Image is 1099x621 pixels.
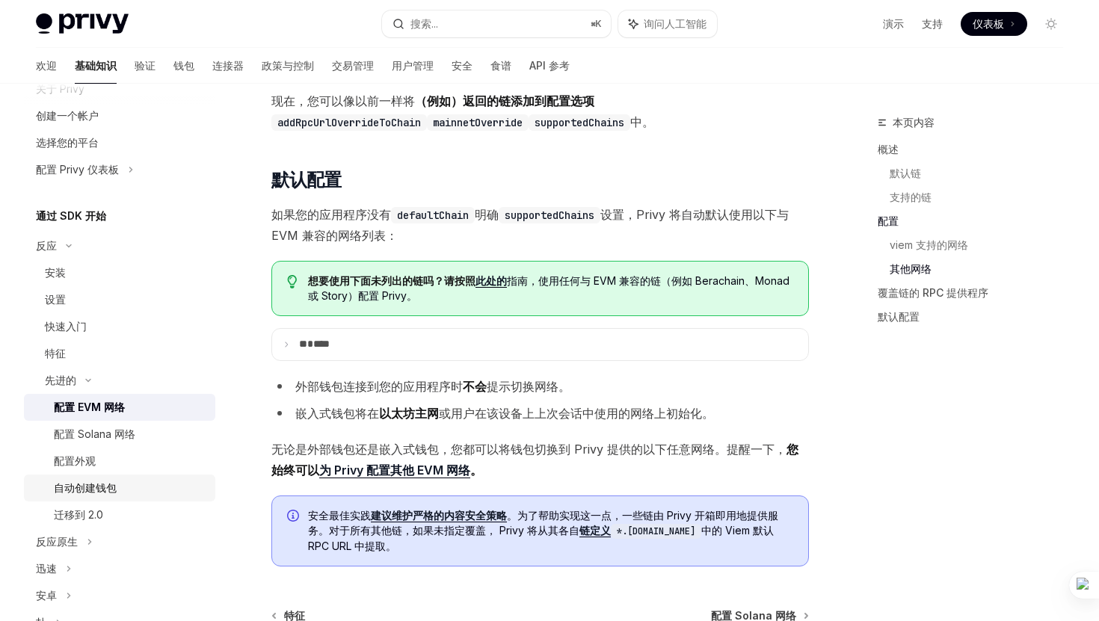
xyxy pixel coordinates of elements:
[308,274,789,302] font: 指南，使用任何与 EVM 兼容的链（例如 Berachain、Monad 或 Story）配置 Privy
[36,562,57,575] font: 迅速
[391,207,475,223] code: defaultChain
[287,510,302,525] svg: 信息
[45,293,66,306] font: 设置
[878,286,988,299] font: 覆盖链的 RPC 提供程序
[36,59,57,72] font: 欢迎
[36,48,57,84] a: 欢迎
[45,320,87,333] font: 快速入门
[24,286,215,313] a: 设置
[262,59,314,72] font: 政策与控制
[439,406,714,421] font: 或用户在该设备上上次会话中使用的网络上初始化。
[890,262,932,275] font: 其他网络
[271,114,427,131] code: addRpcUrlOverrideToChain
[54,427,135,440] font: 配置 Solana 网络
[54,454,96,467] font: 配置外观
[878,209,1075,233] a: 配置
[24,102,215,129] a: 创建一个帐户
[630,114,654,129] font: 中。
[271,207,391,222] font: 如果您的应用程序没有
[135,59,156,72] font: 验证
[883,16,904,31] a: 演示
[611,524,701,539] code: *.[DOMAIN_NAME]
[319,463,470,478] font: 为 Privy 配置其他 EVM 网络
[878,281,1075,305] a: 覆盖链的 RPC 提供程序
[308,274,475,287] font: 想要使用下面未列出的链吗？请按照
[212,48,244,84] a: 连接器
[54,508,103,521] font: 迁移到 2.0
[579,524,611,537] a: 链定义
[371,509,507,522] font: 建议维护严格的内容安全策略
[407,289,417,302] font: 。
[890,161,1075,185] a: 默认链
[961,12,1027,36] a: 仪表板
[212,59,244,72] font: 连接器
[878,305,1075,329] a: 默认配置
[890,167,921,179] font: 默认链
[883,17,904,30] font: 演示
[295,379,463,394] font: 外部钱包连接到您的应用程序时
[287,275,298,288] svg: 提示
[371,509,507,522] a: 建议维护严格的内容安全策略
[499,207,600,223] code: supportedChains
[24,501,215,528] a: 迁移到 2.0
[618,10,717,37] button: 询问人工智能
[24,259,215,286] a: 安装
[529,114,630,131] code: supportedChains
[271,442,786,457] font: 无论是外部钱包还是嵌入式钱包，您都可以将钱包切换到 Privy 提供的以下任意网络。提醒一下，
[36,136,99,149] font: 选择您的平台
[427,114,529,131] code: mainnetOverride
[295,406,379,421] font: 嵌入式钱包将在
[45,374,76,386] font: 先进的
[490,59,511,72] font: 食谱
[24,129,215,156] a: 选择您的平台
[54,401,125,413] font: 配置 EVM 网络
[475,274,507,287] font: 此处的
[36,589,57,602] font: 安卓
[878,143,899,155] font: 概述
[319,463,470,478] a: 为 Privy 配置其他 EVM 网络
[487,379,570,394] font: 提示切换网络。
[413,524,579,537] font: 如果未指定覆盖， Privy 将从其各自
[45,347,66,359] font: 特征
[36,163,119,176] font: 配置 Privy 仪表板
[415,93,451,108] font: （例如
[308,509,371,522] font: 安全最佳实践
[410,17,438,30] font: 搜索...
[382,10,610,37] button: 搜索...⌘K
[475,274,507,288] a: 此处的
[890,257,1075,281] a: 其他网络
[173,48,194,84] a: 钱包
[24,448,215,475] a: 配置外观
[45,266,66,279] font: 安装
[332,59,374,72] font: 交易管理
[24,421,215,448] a: 配置 Solana 网络
[893,116,935,129] font: 本页内容
[54,481,117,494] font: 自动创建钱包
[890,185,1075,209] a: 支持的链
[36,535,78,548] font: 反应原生
[36,109,99,122] font: 创建一个帐户
[75,48,117,84] a: 基础知识
[470,463,482,478] font: 。
[271,93,415,108] font: 现在，您可以像以前一样将
[463,379,487,394] font: 不会
[490,48,511,84] a: 食谱
[547,93,594,108] font: 配置选项
[973,17,1004,30] font: 仪表板
[36,209,106,222] font: 通过 SDK 开始
[271,442,798,478] font: 您始终可以
[463,93,547,108] font: 返回的链添加到
[392,48,434,84] a: 用户管理
[878,138,1075,161] a: 概述
[452,59,472,72] font: 安全
[262,48,314,84] a: 政策与控制
[308,509,778,537] font: 。为了帮助实现这一点，一些链由 Privy 开箱即用地提供服务。对于所有其他链，
[595,18,602,29] font: K
[1039,12,1063,36] button: 切换暗模式
[878,214,899,227] font: 配置
[890,233,1075,257] a: viem 支持的网络
[379,406,439,421] font: 以太坊主网
[591,18,595,29] font: ⌘
[308,524,774,552] font: 中的 Viem 默认 RPC URL 中提取。
[890,191,932,203] font: 支持的链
